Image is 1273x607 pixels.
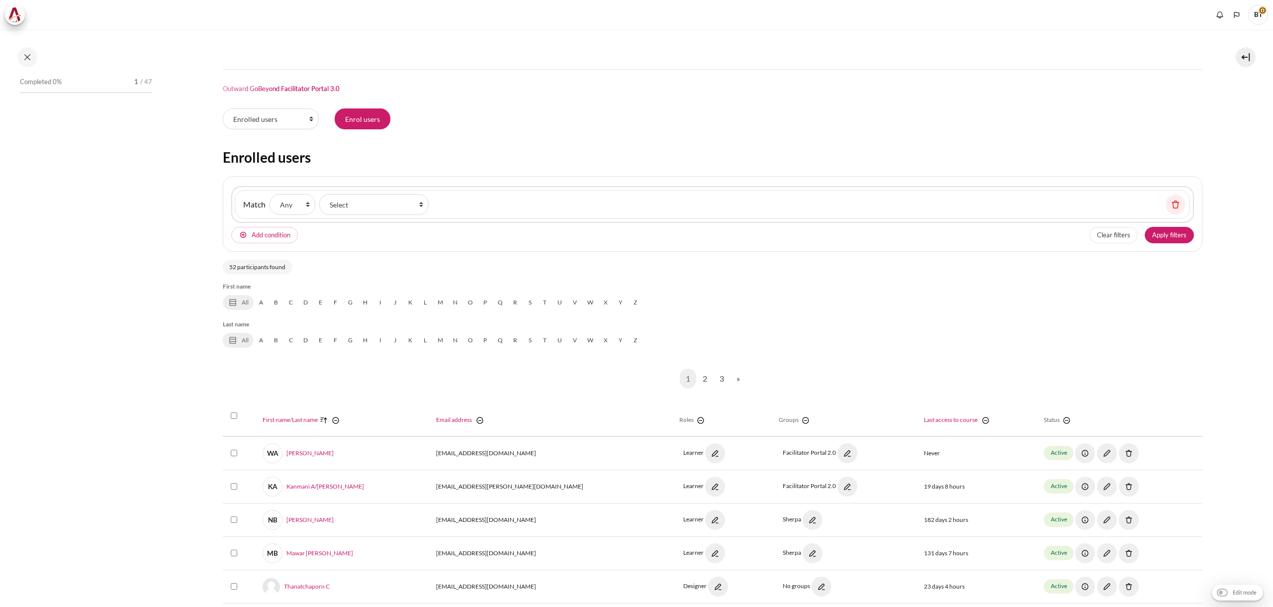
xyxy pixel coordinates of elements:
a: Learner Willi Adrian's role assignments [683,449,726,456]
a: A [254,295,269,310]
a: Hide Roles [694,415,706,425]
a: Y [613,295,628,310]
a: J [388,295,403,310]
th: Status [1038,405,1202,436]
img: Manual enrolments [1075,443,1095,463]
a: E [313,333,328,348]
img: switch_minus [801,415,811,425]
span: BT [1248,5,1268,25]
button: Add condition [231,227,298,244]
img: Edit groups for "Thanatchaporn C" [812,577,831,597]
img: switch_minus [1062,415,1072,425]
a: H [358,333,373,348]
a: S [523,295,538,310]
a: N [448,333,463,348]
img: Edit enrolment [1097,543,1117,563]
a: Completed 0% 1 / 47 [20,75,152,103]
a: No groups Edit groups for "Thanatchaporn C" [783,582,832,590]
h2: Enrolled users [223,148,1202,166]
img: Manual enrolments [1075,543,1095,563]
img: Unenrol [1119,477,1139,497]
span: Active [1044,512,1074,527]
a: R [508,333,523,348]
a: F [328,333,343,348]
a: L [418,295,433,310]
a: Z [628,333,643,348]
button: Languages [1229,7,1244,22]
a: Designer Thanatchaporn C's role assignments [683,582,728,590]
a: L [418,333,433,348]
th: Roles [673,405,773,436]
span: 1 [134,77,138,87]
a: P [478,333,493,348]
span: » [736,373,740,385]
a: B [269,295,283,310]
a: A [254,333,269,348]
a: Q [493,295,508,310]
a: Hide Status [1060,415,1072,425]
a: Unenrol [1118,549,1139,556]
img: Manual enrolments [1075,510,1095,530]
a: M [433,295,448,310]
a: P [478,295,493,310]
img: Manual enrolments [1075,577,1095,597]
h5: First name [223,282,1202,291]
img: Edit enrolment [1097,477,1117,497]
img: Thanatchaporn C's role assignments [708,577,728,597]
a: B [269,333,283,348]
span: MB [263,543,282,563]
a: All [223,295,254,310]
img: switch_minus [696,415,706,425]
a: KAKanmani A/[PERSON_NAME] [263,477,364,497]
th: / [257,405,430,436]
img: Unenrol [1119,577,1139,597]
a: S [523,333,538,348]
a: C [283,295,298,310]
span: WA [263,443,282,463]
a: First name [263,416,290,423]
img: Unenrol [1119,510,1139,530]
a: Facilitator Portal 2.0 Edit groups for "Willi Adrian" [783,449,858,456]
a: Hide Email address [473,415,485,425]
a: W [582,295,598,310]
a: G [343,333,358,348]
a: V [567,295,582,310]
a: Thanatchaporn C [263,578,330,596]
a: M [433,333,448,348]
a: U [552,295,567,310]
div: Show notification window with no new notifications [1212,7,1227,22]
a: Sherpa Edit groups for "Mawar Aini Binti Khabib" [783,549,823,556]
a: Edit enrolment [1096,549,1117,556]
img: Kanmani A/P Kuppusamy's role assignments [705,477,725,497]
td: Never [918,436,1038,470]
p: 52 participants found [223,260,292,274]
a: MBMawar [PERSON_NAME] [263,543,353,563]
a: X [598,295,613,310]
a: Edit enrolment [1096,449,1117,456]
a: Unenrol [1118,449,1139,456]
a: 1 [680,369,696,389]
img: Unenrol [1119,543,1139,563]
td: [EMAIL_ADDRESS][DOMAIN_NAME] [430,537,673,570]
a: Hide Last access to course [979,415,991,425]
a: D [298,295,313,310]
a: X [598,333,613,348]
img: switch_minus [981,415,991,425]
a: Z [628,295,643,310]
a: V [567,333,582,348]
th: Groups [773,405,918,436]
a: U [552,333,567,348]
a: K [403,333,418,348]
input: Enrol users [335,108,390,129]
td: 182 days 2 hours [918,504,1038,537]
span: Active [1044,546,1074,560]
a: Unenrol [1118,482,1139,490]
a: C [283,333,298,348]
span: Active [1044,579,1074,594]
img: Edit groups for "Mawar Aini Binti Khabib" [803,543,822,563]
a: All [223,333,254,348]
a: D [298,333,313,348]
td: 23 days 4 hours [918,570,1038,604]
a: Last access to course [924,416,978,423]
a: 2 [697,369,713,389]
